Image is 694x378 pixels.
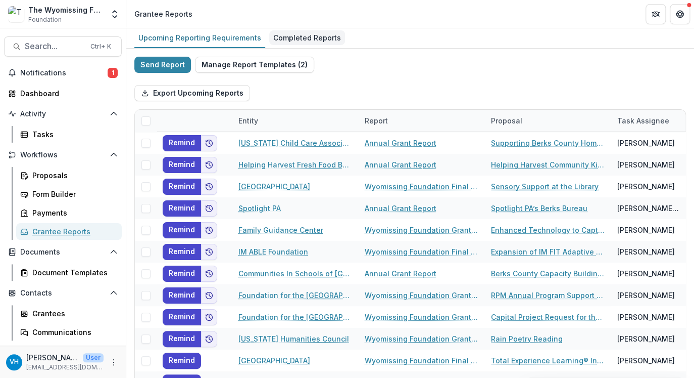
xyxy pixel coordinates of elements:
[32,170,114,181] div: Proposals
[32,207,114,218] div: Payments
[617,355,675,366] div: [PERSON_NAME]
[232,110,359,132] div: Entity
[201,222,217,238] button: Add to friends
[20,88,114,99] div: Dashboard
[611,110,687,132] div: Task Assignee
[26,352,79,363] p: [PERSON_NAME]
[4,147,122,163] button: Open Workflows
[16,305,122,322] a: Grantees
[20,151,106,159] span: Workflows
[485,110,611,132] div: Proposal
[611,115,675,126] div: Task Assignee
[4,36,122,57] button: Search...
[16,264,122,281] a: Document Templates
[269,30,345,45] div: Completed Reports
[28,15,62,24] span: Foundation
[134,28,265,48] a: Upcoming Reporting Requirements
[359,110,485,132] div: Report
[617,138,675,148] div: [PERSON_NAME]
[238,181,310,192] a: [GEOGRAPHIC_DATA]
[163,353,201,369] button: Remind
[201,200,217,217] button: Add to friends
[617,225,675,235] div: [PERSON_NAME]
[238,333,349,344] a: [US_STATE] Humanities Council
[16,324,122,341] a: Communications
[670,4,690,24] button: Get Help
[201,244,217,260] button: Add to friends
[617,159,675,170] div: [PERSON_NAME]
[163,244,201,260] button: Remind
[32,308,114,319] div: Grantees
[491,355,605,366] a: Total Experience Learning® Institute Capacity Building Project
[238,203,281,214] a: Spotlight PA
[20,289,106,298] span: Contacts
[83,353,104,362] p: User
[201,309,217,325] button: Add to friends
[4,85,122,102] a: Dashboard
[130,7,196,21] nav: breadcrumb
[617,181,675,192] div: [PERSON_NAME]
[617,268,675,279] div: [PERSON_NAME]
[163,179,201,195] button: Remind
[646,4,666,24] button: Partners
[238,312,353,322] a: Foundation for the [GEOGRAPHIC_DATA]
[617,333,675,344] div: [PERSON_NAME]
[491,268,605,279] a: Berks County Capacity Building Grant
[163,200,201,217] button: Remind
[10,359,19,365] div: Valeri Harteg
[201,331,217,347] button: Add to friends
[20,69,108,77] span: Notifications
[134,57,191,73] button: Send Report
[32,226,114,237] div: Grantee Reports
[8,6,24,22] img: The Wyomissing Foundation
[20,248,106,257] span: Documents
[32,267,114,278] div: Document Templates
[201,179,217,195] button: Add to friends
[365,268,436,279] a: Annual Grant Report
[163,309,201,325] button: Remind
[20,110,106,118] span: Activity
[195,57,314,73] button: Manage Report Templates (2)
[32,189,114,199] div: Form Builder
[232,115,264,126] div: Entity
[16,223,122,240] a: Grantee Reports
[4,65,122,81] button: Notifications1
[365,355,479,366] a: Wyomissing Foundation Final Grant Report
[617,290,675,301] div: [PERSON_NAME]
[238,138,353,148] a: [US_STATE] Child Care Association
[269,28,345,48] a: Completed Reports
[16,204,122,221] a: Payments
[491,138,605,148] a: Supporting Berks County Home-Based Providers to Earn CDA Credentials Through T.E.A.C.H.
[238,159,353,170] a: Helping Harvest Fresh Food Bank
[365,312,479,322] a: Wyomissing Foundation Grant Report
[25,41,84,51] span: Search...
[108,356,120,368] button: More
[238,225,323,235] a: Family Guidance Center
[238,290,353,301] a: Foundation for the [GEOGRAPHIC_DATA]
[201,157,217,173] button: Add to friends
[4,244,122,260] button: Open Documents
[491,159,605,170] a: Helping Harvest Community Kitchen
[617,312,675,322] div: [PERSON_NAME]
[365,225,479,235] a: Wyomissing Foundation Grant Report
[365,290,479,301] a: Wyomissing Foundation Grant Report
[88,41,113,52] div: Ctrl + K
[163,135,201,151] button: Remind
[485,115,528,126] div: Proposal
[365,138,436,148] a: Annual Grant Report
[491,290,605,301] a: RPM Annual Program Support Application
[365,203,436,214] a: Annual Grant Report
[491,333,563,344] a: Rain Poetry Reading
[201,287,217,304] button: Add to friends
[359,115,394,126] div: Report
[134,85,250,101] button: Export Upcoming Reports
[163,222,201,238] button: Remind
[491,203,587,214] a: Spotlight PA’s Berks Bureau
[26,363,104,372] p: [EMAIL_ADDRESS][DOMAIN_NAME]
[238,268,353,279] a: Communities In Schools of [GEOGRAPHIC_DATA][US_STATE], Inc. (CIS)
[108,68,118,78] span: 1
